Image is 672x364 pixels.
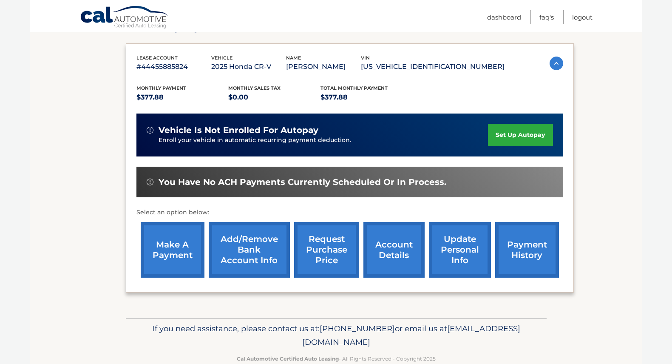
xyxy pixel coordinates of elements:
a: FAQ's [539,10,554,24]
a: update personal info [429,222,491,278]
span: Total Monthly Payment [320,85,388,91]
a: Dashboard [487,10,521,24]
a: account details [363,222,425,278]
p: Select an option below: [136,208,563,218]
a: Add/Remove bank account info [209,222,290,278]
span: lease account [136,55,178,61]
span: [PHONE_NUMBER] [320,324,395,333]
p: $377.88 [320,91,413,103]
p: $0.00 [228,91,320,103]
span: vehicle [211,55,233,61]
span: Monthly sales Tax [228,85,281,91]
p: $377.88 [136,91,229,103]
strong: Cal Automotive Certified Auto Leasing [237,355,339,362]
p: [US_VEHICLE_IDENTIFICATION_NUMBER] [361,61,505,73]
span: Monthly Payment [136,85,186,91]
a: payment history [495,222,559,278]
p: [PERSON_NAME] [286,61,361,73]
p: #44455885824 [136,61,211,73]
p: If you need assistance, please contact us at: or email us at [131,322,541,349]
a: Logout [572,10,593,24]
p: 2025 Honda CR-V [211,61,286,73]
a: make a payment [141,222,204,278]
span: name [286,55,301,61]
a: Cal Automotive [80,6,169,30]
span: vehicle is not enrolled for autopay [159,125,318,136]
img: alert-white.svg [147,179,153,185]
a: request purchase price [294,222,359,278]
p: - All Rights Reserved - Copyright 2025 [131,354,541,363]
span: vin [361,55,370,61]
a: set up autopay [488,124,553,146]
img: accordion-active.svg [550,57,563,70]
span: [EMAIL_ADDRESS][DOMAIN_NAME] [302,324,520,347]
img: alert-white.svg [147,127,153,134]
p: Enroll your vehicle in automatic recurring payment deduction. [159,136,488,145]
span: You have no ACH payments currently scheduled or in process. [159,177,446,188]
